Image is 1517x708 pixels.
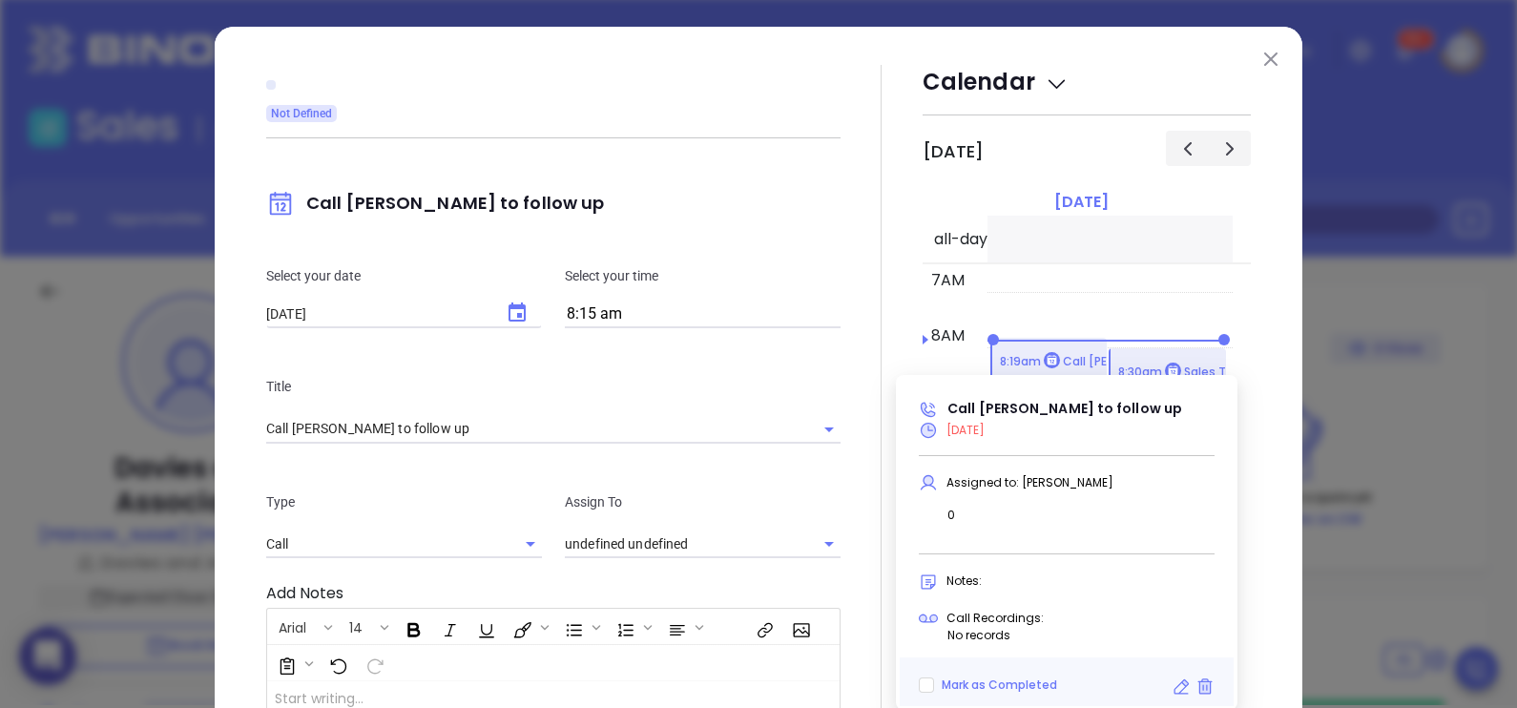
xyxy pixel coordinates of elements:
span: 14 [340,618,372,632]
button: Choose date, selected date is Aug 25, 2025 [494,290,540,336]
span: [DATE] [946,422,985,438]
span: Redo [356,647,390,679]
span: Underline [468,611,502,643]
button: Previous day [1166,131,1209,166]
span: Insert Image [782,611,817,643]
span: Notes: [946,573,982,589]
button: Open [816,416,842,443]
p: No records [947,628,1215,643]
a: [DATE] [1050,189,1112,216]
p: Type [266,491,542,512]
span: Insert Unordered List [555,611,605,643]
span: Surveys [268,647,318,679]
button: Open [517,531,544,557]
span: Call [PERSON_NAME] to follow up [947,399,1182,418]
span: Mark as Completed [942,677,1057,693]
button: Arial [269,611,321,643]
span: Bold [395,611,429,643]
p: 8:19am Call [PERSON_NAME] to follow up [1000,352,1256,372]
h2: [DATE] [923,141,984,162]
span: Italic [431,611,466,643]
input: MM/DD/YYYY [266,306,487,323]
span: Insert Ordered List [607,611,656,643]
span: Undo [320,647,354,679]
div: 7am [927,269,968,292]
p: Assign To [565,491,841,512]
span: Call Recordings: [946,610,1044,626]
div: 8am [927,324,968,347]
img: close modal [1264,52,1278,66]
p: Select your time [565,265,841,286]
span: Align [658,611,708,643]
span: Font family [268,611,337,643]
p: Select your date [266,265,542,286]
span: Call [PERSON_NAME] to follow up [266,191,604,215]
span: Fill color or set the text color [504,611,553,643]
span: Insert link [746,611,780,643]
span: Arial [269,618,316,632]
span: Calendar [923,66,1069,97]
span: Not Defined [271,103,332,124]
button: 14 [340,611,377,643]
span: all-day [930,228,987,251]
button: Open [816,531,842,557]
p: Add Notes [266,582,841,605]
span: Font size [339,611,393,643]
span: Assigned to: [PERSON_NAME] [946,474,1113,490]
p: 0 [947,508,1215,523]
p: 8:30am Sales Team Meeting [1118,363,1305,383]
button: Next day [1208,131,1251,166]
p: Title [266,376,841,397]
